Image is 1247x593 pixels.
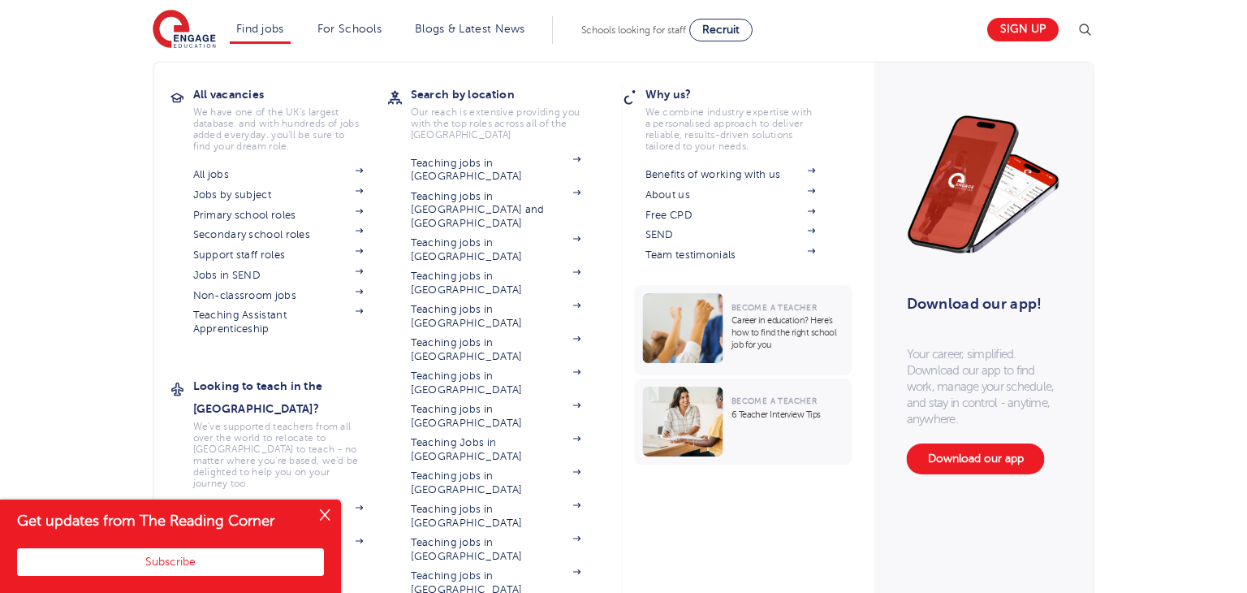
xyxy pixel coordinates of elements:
h3: Looking to teach in the [GEOGRAPHIC_DATA]? [193,374,388,420]
a: Teaching jobs in [GEOGRAPHIC_DATA] [411,403,581,430]
a: Non-classroom jobs [193,289,364,302]
a: Teaching Jobs in [GEOGRAPHIC_DATA] [411,436,581,463]
p: We combine industry expertise with a personalised approach to deliver reliable, results-driven so... [645,106,816,152]
a: Jobs in SEND [193,269,364,282]
span: Become a Teacher [731,303,817,312]
span: Recruit [702,24,740,36]
a: Teaching jobs in [GEOGRAPHIC_DATA] [411,370,581,396]
a: Teaching jobs in [GEOGRAPHIC_DATA] [411,336,581,363]
a: Teaching jobs in [GEOGRAPHIC_DATA] [411,303,581,330]
h3: Search by location [411,83,606,106]
a: Secondary school roles [193,228,364,241]
button: Subscribe [17,548,324,576]
a: Teaching jobs in [GEOGRAPHIC_DATA] [411,470,581,496]
a: Jobs by subject [193,188,364,201]
a: Team testimonials [645,249,816,262]
a: Benefits of working with us [645,168,816,181]
p: Career in education? Here’s how to find the right school job for you [731,314,844,351]
span: Become a Teacher [731,396,817,405]
a: Teaching jobs in [GEOGRAPHIC_DATA] [411,503,581,530]
span: Schools looking for staff [581,24,686,36]
h3: Why us? [645,83,840,106]
a: Support staff roles [193,249,364,262]
h3: Download our app! [907,286,1054,322]
a: Download our app [907,444,1045,474]
a: Find jobs [236,23,284,35]
button: Close [309,500,341,532]
a: Teaching jobs in [GEOGRAPHIC_DATA] [411,157,581,184]
p: 6 Teacher Interview Tips [731,409,844,421]
a: For Schools [317,23,382,35]
h3: All vacancies [193,83,388,106]
a: About us [645,188,816,201]
p: Your career, simplified. Download our app to find work, manage your schedule, and stay in control... [907,346,1061,427]
a: Teaching jobs in [GEOGRAPHIC_DATA] and [GEOGRAPHIC_DATA] [411,190,581,230]
a: Blogs & Latest News [415,23,525,35]
a: Looking to teach in the [GEOGRAPHIC_DATA]?We've supported teachers from all over the world to rel... [193,374,388,489]
a: Why us?We combine industry expertise with a personalised approach to deliver reliable, results-dr... [645,83,840,152]
a: Teaching jobs in [GEOGRAPHIC_DATA] [411,236,581,263]
a: All jobs [193,168,364,181]
a: Sign up [987,18,1059,41]
a: Recruit [689,19,753,41]
img: Engage Education [153,10,216,50]
a: Search by locationOur reach is extensive providing you with the top roles across all of the [GEOG... [411,83,606,141]
a: Teaching Assistant Apprenticeship [193,309,364,335]
a: Free CPD [645,209,816,222]
a: Become a TeacherCareer in education? Here’s how to find the right school job for you [635,285,857,375]
p: We have one of the UK's largest database. and with hundreds of jobs added everyday. you'll be sur... [193,106,364,152]
p: Our reach is extensive providing you with the top roles across all of the [GEOGRAPHIC_DATA] [411,106,581,141]
a: SEND [645,228,816,241]
a: Teaching jobs in [GEOGRAPHIC_DATA] [411,536,581,563]
a: Teaching jobs in [GEOGRAPHIC_DATA] [411,270,581,296]
p: We've supported teachers from all over the world to relocate to [GEOGRAPHIC_DATA] to teach - no m... [193,421,364,489]
a: Primary school roles [193,209,364,222]
a: Become a Teacher6 Teacher Interview Tips [635,379,857,465]
h4: Get updates from The Reading Corner [17,511,307,531]
a: All vacanciesWe have one of the UK's largest database. and with hundreds of jobs added everyday. ... [193,83,388,152]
